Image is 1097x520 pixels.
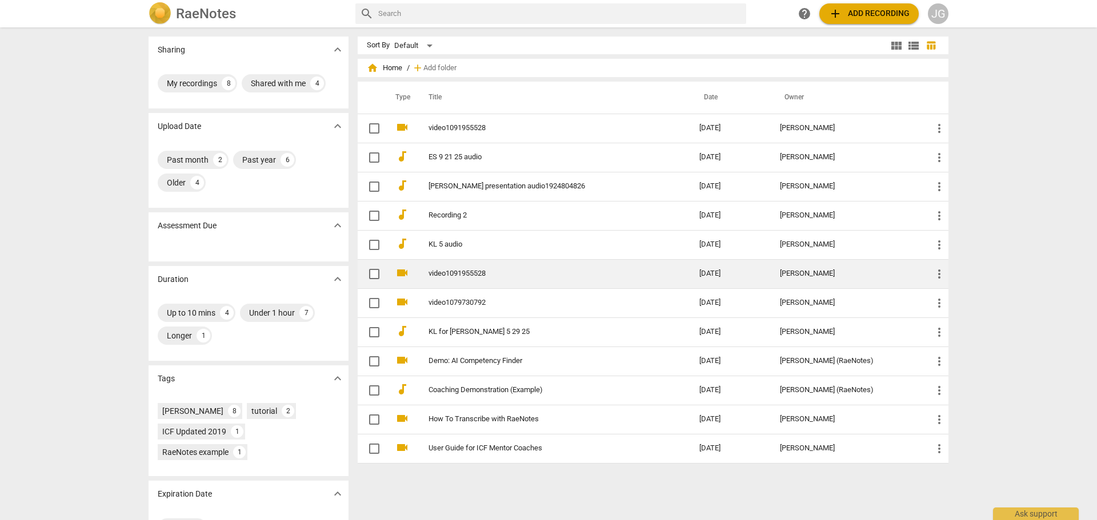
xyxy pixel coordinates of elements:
div: tutorial [251,405,277,417]
span: expand_more [331,487,345,501]
div: 8 [222,76,235,90]
span: audiotrack [395,150,409,163]
div: [PERSON_NAME] [780,124,914,132]
a: [PERSON_NAME] presentation audio1924804826 [429,182,658,191]
p: Duration [158,273,189,285]
span: more_vert [932,180,946,194]
div: Under 1 hour [249,307,295,319]
span: audiotrack [395,324,409,338]
p: Expiration Date [158,488,212,500]
h2: RaeNotes [176,6,236,22]
div: Default [394,37,437,55]
div: RaeNotes example [162,446,229,458]
a: Demo: AI Competency Finder [429,357,658,365]
a: Coaching Demonstration (Example) [429,386,658,394]
a: Recording 2 [429,211,658,220]
a: video1091955528 [429,124,658,132]
span: add [828,7,842,21]
button: Show more [329,370,346,387]
div: [PERSON_NAME] [780,415,914,424]
a: video1079730792 [429,299,658,307]
span: videocam [395,295,409,309]
span: expand_more [331,43,345,57]
span: Home [367,62,402,74]
th: Type [386,82,415,114]
span: expand_more [331,219,345,232]
span: audiotrack [395,237,409,251]
td: [DATE] [690,143,771,172]
button: Show more [329,118,346,135]
button: Tile view [888,37,905,54]
td: [DATE] [690,259,771,288]
div: Shared with me [251,78,306,89]
a: KL 5 audio [429,240,658,249]
span: more_vert [932,151,946,164]
div: Up to 10 mins [167,307,215,319]
td: [DATE] [690,172,771,201]
div: [PERSON_NAME] (RaeNotes) [780,386,914,394]
div: 4 [310,76,324,90]
span: videocam [395,441,409,454]
a: video1091955528 [429,269,658,278]
a: ES 9 21 25 audio [429,153,658,162]
div: [PERSON_NAME] [162,405,223,417]
td: [DATE] [690,405,771,434]
span: add [412,62,423,74]
span: view_list [907,39,920,53]
div: 1 [197,329,210,342]
button: List view [905,37,922,54]
a: Help [794,3,815,24]
div: [PERSON_NAME] [780,269,914,278]
span: more_vert [932,267,946,281]
span: more_vert [932,209,946,223]
div: [PERSON_NAME] [780,182,914,191]
button: JG [928,3,948,24]
span: more_vert [932,442,946,455]
a: User Guide for ICF Mentor Coaches [429,444,658,453]
span: more_vert [932,413,946,426]
th: Date [690,82,771,114]
div: 4 [190,176,204,190]
span: search [360,7,374,21]
td: [DATE] [690,376,771,405]
a: LogoRaeNotes [149,2,346,25]
span: more_vert [932,354,946,368]
span: home [367,62,378,74]
span: audiotrack [395,179,409,192]
span: videocam [395,120,409,134]
button: Table view [922,37,939,54]
div: Longer [167,330,192,341]
span: more_vert [932,384,946,397]
td: [DATE] [690,288,771,317]
span: more_vert [932,238,946,252]
div: [PERSON_NAME] [780,153,914,162]
a: KL for [PERSON_NAME] 5 29 25 [429,328,658,336]
span: help [798,7,811,21]
th: Owner [771,82,923,114]
div: [PERSON_NAME] [780,211,914,220]
td: [DATE] [690,114,771,143]
div: [PERSON_NAME] [780,328,914,336]
span: expand_more [331,372,345,385]
div: 6 [281,153,294,167]
td: [DATE] [690,201,771,230]
p: Assessment Due [158,220,217,232]
p: Sharing [158,44,185,56]
span: Add recording [828,7,910,21]
span: more_vert [932,325,946,339]
span: view_module [890,39,903,53]
div: [PERSON_NAME] [780,444,914,453]
td: [DATE] [690,434,771,463]
button: Upload [819,3,919,24]
td: [DATE] [690,317,771,346]
span: videocam [395,412,409,425]
div: Past year [242,154,276,166]
span: / [407,64,410,72]
div: 1 [231,425,243,438]
div: 8 [228,405,241,417]
div: 2 [213,153,227,167]
span: audiotrack [395,208,409,221]
div: 2 [282,405,294,417]
p: Upload Date [158,120,201,132]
